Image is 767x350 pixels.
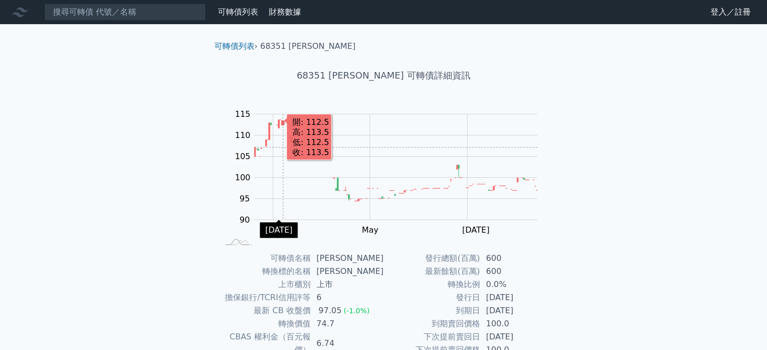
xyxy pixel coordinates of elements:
[214,40,258,52] li: ›
[384,252,480,265] td: 發行總額(百萬)
[384,278,480,291] td: 轉換比例
[240,193,250,203] tspan: 95
[384,304,480,317] td: 到期日
[265,225,281,234] tspan: Mar
[235,172,251,182] tspan: 100
[480,265,549,278] td: 600
[462,225,489,234] tspan: [DATE]
[384,265,480,278] td: 最新餘額(百萬)
[384,330,480,343] td: 下次提前賣回日
[343,307,370,315] span: (-1.0%)
[317,304,344,317] div: 97.05
[717,302,767,350] iframe: Chat Widget
[218,252,311,265] td: 可轉債名稱
[311,317,384,330] td: 74.7
[311,265,384,278] td: [PERSON_NAME]
[311,291,384,304] td: 6
[44,4,206,21] input: 搜尋可轉債 代號／名稱
[260,40,356,52] li: 68351 [PERSON_NAME]
[235,130,251,139] tspan: 110
[311,278,384,291] td: 上市
[218,304,311,317] td: 最新 CB 收盤價
[717,302,767,350] div: 聊天小工具
[480,330,549,343] td: [DATE]
[384,317,480,330] td: 到期賣回價格
[311,252,384,265] td: [PERSON_NAME]
[229,109,552,234] g: Chart
[362,225,378,234] tspan: May
[235,151,251,161] tspan: 105
[480,278,549,291] td: 0.0%
[235,109,251,118] tspan: 115
[218,317,311,330] td: 轉換價值
[218,291,311,304] td: 擔保銀行/TCRI信用評等
[218,278,311,291] td: 上市櫃別
[480,252,549,265] td: 600
[206,68,561,83] h1: 68351 [PERSON_NAME] 可轉債詳細資訊
[480,291,549,304] td: [DATE]
[269,7,301,17] a: 財務數據
[218,265,311,278] td: 轉換標的名稱
[214,41,255,51] a: 可轉債列表
[240,215,250,224] tspan: 90
[384,291,480,304] td: 發行日
[702,4,759,20] a: 登入／註冊
[480,317,549,330] td: 100.0
[218,7,258,17] a: 可轉債列表
[480,304,549,317] td: [DATE]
